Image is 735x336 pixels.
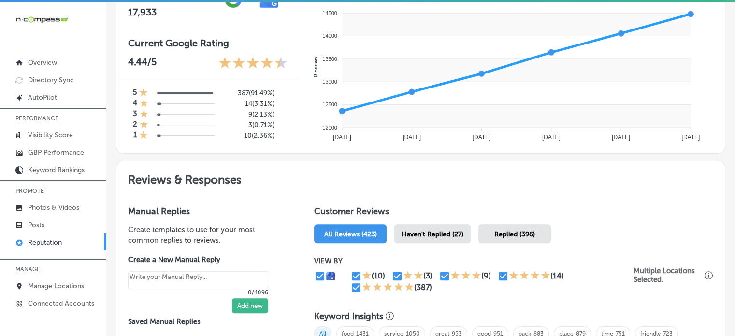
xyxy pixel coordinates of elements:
p: GBP Performance [28,148,84,157]
tspan: 14500 [322,10,337,16]
h2: Reviews & Responses [116,161,725,194]
div: 5 Stars [362,282,414,293]
div: (14) [550,271,564,280]
p: Create templates to use for your most common replies to reviews. [128,224,283,246]
tspan: 14000 [322,33,337,39]
h3: Current Google Rating [128,37,288,49]
div: 1 Star [140,99,148,109]
span: All Reviews (423) [324,230,377,238]
h1: Customer Reviews [314,206,713,220]
p: 4.44 /5 [128,56,157,71]
p: Overview [28,58,57,67]
label: Create a New Manual Reply [128,255,268,264]
h3: Keyword Insights [314,311,383,321]
div: (9) [481,271,491,280]
h3: Manual Replies [128,206,283,217]
div: 4 Stars [509,270,550,282]
h2: 17,933 [128,6,215,18]
textarea: Create your Quick Reply [128,271,268,290]
div: 1 Star [139,88,148,99]
p: 0/4096 [128,289,268,296]
button: Add new [232,298,268,313]
tspan: [DATE] [403,134,421,141]
h4: 1 [133,131,137,141]
h4: 4 [133,99,137,109]
tspan: 13000 [322,79,337,85]
p: Manage Locations [28,282,84,290]
h4: 5 [133,88,137,99]
h5: 9 ( 2.13% ) [229,110,274,118]
p: Visibility Score [28,131,73,139]
span: Haven't Replied (27) [402,230,463,238]
span: Replied (396) [494,230,535,238]
tspan: [DATE] [612,134,630,141]
p: Keyword Rankings [28,166,85,174]
tspan: 13500 [322,56,337,61]
div: 4.44 Stars [218,56,288,71]
label: Saved Manual Replies [128,317,283,326]
div: 1 Star [139,131,148,141]
h4: 2 [133,120,137,131]
div: 3 Stars [450,270,481,282]
p: AutoPilot [28,93,57,102]
tspan: 12500 [322,102,337,107]
tspan: [DATE] [542,134,561,141]
p: Photos & Videos [28,204,79,212]
p: Connected Accounts [28,299,94,307]
img: 660ab0bf-5cc7-4cb8-ba1c-48b5ae0f18e60NCTV_CLogo_TV_Black_-500x88.png [15,15,69,24]
text: Reviews [313,56,318,77]
h5: 14 ( 3.31% ) [229,100,274,108]
p: VIEW BY [314,257,634,265]
div: 1 Star [362,270,372,282]
div: 1 Star [140,120,148,131]
h5: 3 ( 0.71% ) [229,121,274,129]
tspan: [DATE] [333,134,351,141]
h4: 3 [133,109,137,120]
p: Multiple Locations Selected. [634,266,702,284]
tspan: 12000 [322,125,337,131]
p: Posts [28,221,44,229]
h5: 387 ( 91.49% ) [229,89,274,97]
p: Reputation [28,238,62,247]
tspan: [DATE] [472,134,490,141]
div: (10) [372,271,385,280]
div: (387) [414,283,432,292]
tspan: [DATE] [681,134,700,141]
div: 1 Star [140,109,148,120]
h5: 10 ( 2.36% ) [229,131,274,140]
p: Directory Sync [28,76,74,84]
div: (3) [423,271,432,280]
div: 2 Stars [403,270,423,282]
